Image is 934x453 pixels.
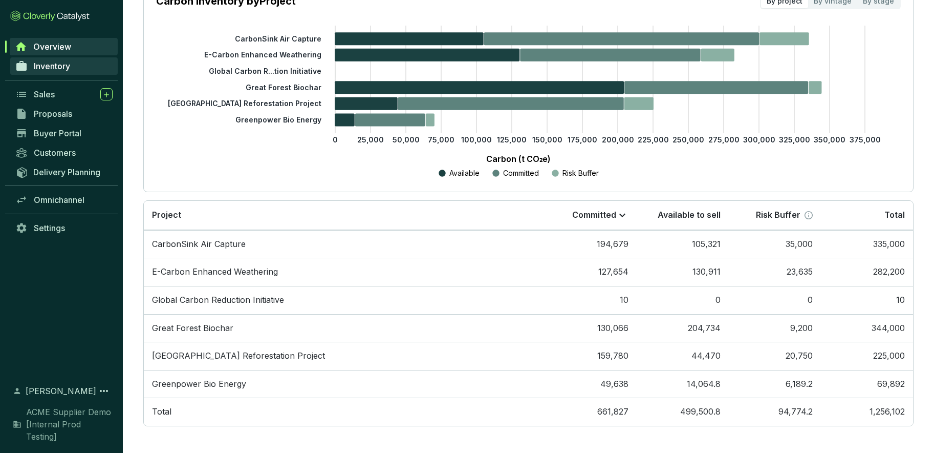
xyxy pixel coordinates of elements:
a: Customers [10,144,118,161]
td: Great Forest Biochar [144,314,545,342]
span: Overview [33,42,71,52]
span: Customers [34,148,76,158]
td: 0 [637,286,729,314]
th: Project [144,201,545,230]
td: 130,911 [637,258,729,286]
td: E-Carbon Enhanced Weathering [144,258,545,286]
span: Proposals [34,109,72,119]
tspan: 125,000 [497,135,527,144]
td: 105,321 [637,230,729,258]
td: 344,000 [821,314,913,342]
a: Omnichannel [10,191,118,209]
span: [PERSON_NAME] [26,385,96,397]
td: 661,827 [545,398,637,426]
tspan: 175,000 [568,135,597,144]
td: 44,470 [637,342,729,370]
td: 335,000 [821,230,913,258]
td: 35,000 [729,230,821,258]
span: Delivery Planning [33,167,100,177]
tspan: 50,000 [393,135,420,144]
td: 194,679 [545,230,637,258]
td: 499,500.8 [637,398,729,426]
tspan: 350,000 [814,135,845,144]
tspan: Greenpower Bio Energy [235,115,321,124]
a: Buyer Portal [10,125,118,142]
td: Great Oaks Reforestation Project [144,342,545,370]
td: 20,750 [729,342,821,370]
td: Greenpower Bio Energy [144,370,545,398]
td: 23,635 [729,258,821,286]
tspan: 100,000 [461,135,492,144]
td: 127,654 [545,258,637,286]
td: 6,189.2 [729,370,821,398]
td: 9,200 [729,314,821,342]
th: Total [821,201,913,230]
a: Inventory [10,57,118,75]
a: Proposals [10,105,118,122]
span: Omnichannel [34,195,84,205]
td: CarbonSink Air Capture [144,230,545,258]
span: ACME Supplier Demo [Internal Prod Testing] [26,406,113,443]
td: 204,734 [637,314,729,342]
td: 130,066 [545,314,637,342]
td: 0 [729,286,821,314]
tspan: 225,000 [638,135,669,144]
td: 14,064.8 [637,370,729,398]
p: Risk Buffer [562,168,599,178]
p: Committed [572,210,616,221]
td: 159,780 [545,342,637,370]
a: Overview [10,38,118,55]
td: 10 [545,286,637,314]
tspan: 0 [333,135,338,144]
td: 69,892 [821,370,913,398]
tspan: 250,000 [672,135,704,144]
p: Available [449,168,480,178]
td: 94,774.2 [729,398,821,426]
tspan: 325,000 [779,135,810,144]
tspan: 200,000 [602,135,634,144]
p: Risk Buffer [756,210,800,221]
span: Settings [34,223,65,233]
span: Sales [34,89,55,99]
th: Available to sell [637,201,729,230]
a: Delivery Planning [10,163,118,180]
tspan: CarbonSink Air Capture [235,34,321,43]
tspan: 375,000 [850,135,881,144]
tspan: 25,000 [357,135,384,144]
tspan: 150,000 [532,135,562,144]
tspan: [GEOGRAPHIC_DATA] Reforestation Project [168,99,321,108]
a: Settings [10,219,118,237]
tspan: 300,000 [743,135,775,144]
td: 1,256,102 [821,398,913,426]
p: Committed [503,168,539,178]
a: Sales [10,86,118,103]
td: Total [144,398,545,426]
td: 225,000 [821,342,913,370]
td: 49,638 [545,370,637,398]
td: 282,200 [821,258,913,286]
td: Global Carbon Reduction Initiative [144,286,545,314]
tspan: E-Carbon Enhanced Weathering [204,50,321,59]
span: Inventory [34,61,70,71]
tspan: Global Carbon R...tion Initiative [209,67,321,75]
tspan: 75,000 [428,135,454,144]
p: Carbon (t CO₂e) [171,153,865,165]
tspan: 275,000 [708,135,740,144]
span: Buyer Portal [34,128,81,138]
td: 10 [821,286,913,314]
tspan: Great Forest Biochar [246,83,321,92]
